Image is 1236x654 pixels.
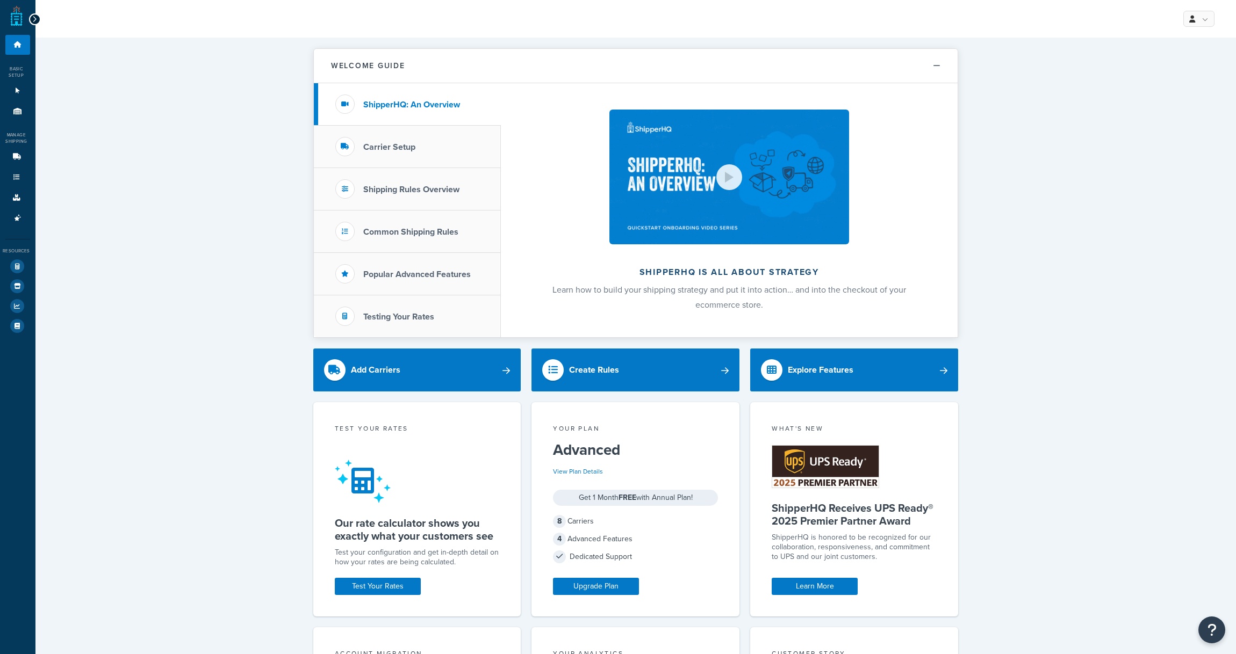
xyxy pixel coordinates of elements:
[5,208,30,228] li: Advanced Features
[363,227,458,237] h3: Common Shipping Rules
[363,270,471,279] h3: Popular Advanced Features
[772,502,937,527] h5: ShipperHQ Receives UPS Ready® 2025 Premier Partner Award
[788,362,853,377] div: Explore Features
[5,316,30,336] li: Help Docs
[553,514,718,529] div: Carriers
[5,188,30,208] li: Boxes
[331,62,405,70] h2: Welcome Guide
[553,532,718,547] div: Advanced Features
[5,168,30,187] li: Shipping Rules
[335,578,421,595] a: Test Your Rates
[609,110,849,244] img: ShipperHQ is all about strategy
[5,277,30,296] li: Marketplace
[363,100,460,110] h3: ShipperHQ: An Overview
[552,284,906,311] span: Learn how to build your shipping strategy and put it into action… and into the checkout of your e...
[335,424,500,436] div: Test your rates
[5,147,30,167] li: Carriers
[5,35,30,55] li: Dashboard
[5,81,30,101] li: Websites
[5,101,30,121] li: Origins
[553,490,718,506] div: Get 1 Month with Annual Plan!
[314,49,958,83] button: Welcome Guide
[5,296,30,316] li: Analytics
[619,492,636,503] strong: FREE
[553,515,566,528] span: 8
[553,549,718,564] div: Dedicated Support
[772,424,937,436] div: What's New
[553,424,718,436] div: Your Plan
[335,517,500,542] h5: Our rate calculator shows you exactly what your customers see
[363,142,415,152] h3: Carrier Setup
[1198,616,1225,643] button: Open Resource Center
[553,533,566,546] span: 4
[5,257,30,276] li: Test Your Rates
[313,348,521,391] a: Add Carriers
[569,362,619,377] div: Create Rules
[553,578,639,595] a: Upgrade Plan
[335,548,500,567] div: Test your configuration and get in-depth detail on how your rates are being calculated.
[553,467,603,476] a: View Plan Details
[750,348,958,391] a: Explore Features
[529,267,929,277] h2: ShipperHQ is all about strategy
[772,533,937,562] p: ShipperHQ is honored to be recognized for our collaboration, responsiveness, and commitment to UP...
[351,362,400,377] div: Add Carriers
[531,348,739,391] a: Create Rules
[553,441,718,459] h5: Advanced
[363,312,434,322] h3: Testing Your Rates
[772,578,858,595] a: Learn More
[363,185,459,194] h3: Shipping Rules Overview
